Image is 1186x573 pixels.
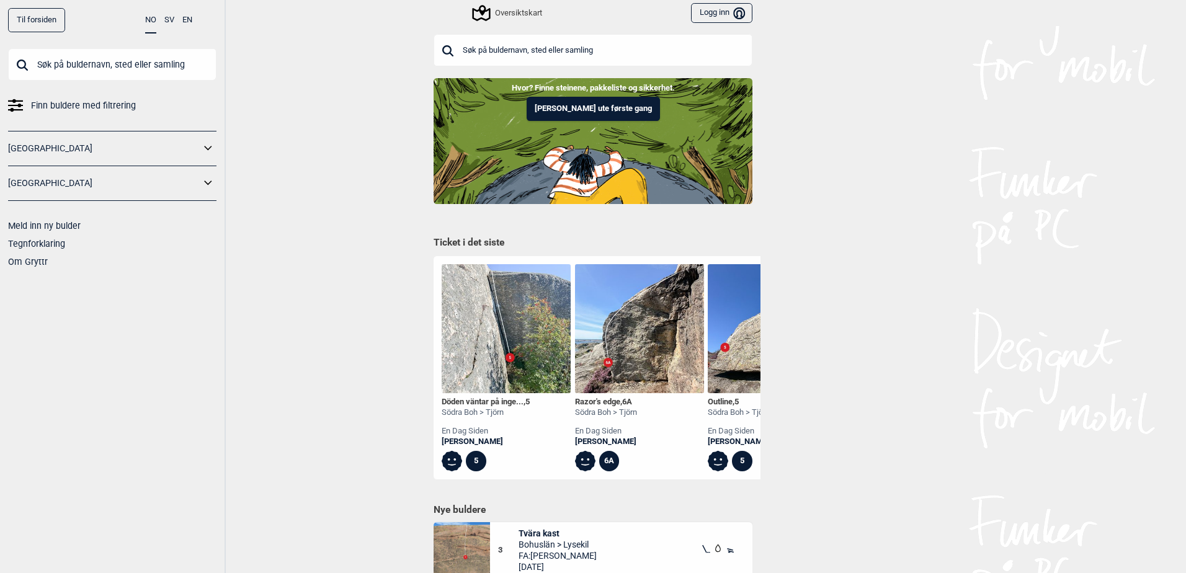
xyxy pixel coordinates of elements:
[8,239,65,249] a: Tegnforklaring
[708,407,770,418] div: Södra Boh > Tjörn
[732,451,752,471] div: 5
[8,257,48,267] a: Om Gryttr
[8,97,216,115] a: Finn buldere med filtrering
[734,397,739,406] span: 5
[599,451,620,471] div: 6A
[434,504,752,516] h1: Nye buldere
[8,48,216,81] input: Søk på buldernavn, sted eller samling
[442,264,571,393] img: Doden vantar pa ingen men du star forst i kon
[9,82,1177,94] p: Hvor? Finne steinene, pakkeliste og sikkerhet.
[442,437,530,447] a: [PERSON_NAME]
[708,397,770,407] div: Outline ,
[575,397,637,407] div: Razor's edge ,
[708,426,770,437] div: en dag siden
[519,550,597,561] span: FA: [PERSON_NAME]
[164,8,174,32] button: SV
[527,97,660,121] button: [PERSON_NAME] ute første gang
[519,528,597,539] span: Tvära kast
[708,264,837,393] img: Outline
[525,397,530,406] span: 5
[691,3,752,24] button: Logg inn
[145,8,156,33] button: NO
[466,451,486,471] div: 5
[498,545,519,556] span: 3
[8,221,81,231] a: Meld inn ny bulder
[575,437,637,447] a: [PERSON_NAME]
[434,34,752,66] input: Søk på buldernavn, sted eller samling
[434,78,752,203] img: Indoor to outdoor
[8,174,200,192] a: [GEOGRAPHIC_DATA]
[519,539,597,550] span: Bohuslän > Lysekil
[622,397,632,406] span: 6A
[31,97,136,115] span: Finn buldere med filtrering
[8,140,200,158] a: [GEOGRAPHIC_DATA]
[442,397,530,407] div: Döden väntar på inge... ,
[519,561,597,572] span: [DATE]
[442,407,530,418] div: Södra Boh > Tjörn
[434,236,752,250] h1: Ticket i det siste
[575,264,704,393] img: Razors edge
[474,6,542,20] div: Oversiktskart
[182,8,192,32] button: EN
[575,426,637,437] div: en dag siden
[575,407,637,418] div: Södra Boh > Tjörn
[708,437,770,447] a: [PERSON_NAME]
[8,8,65,32] a: Til forsiden
[442,426,530,437] div: en dag siden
